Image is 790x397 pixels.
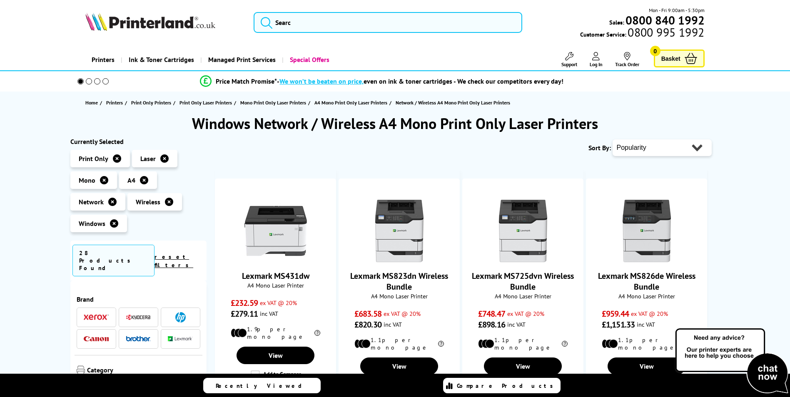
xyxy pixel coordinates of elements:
[242,270,309,281] a: Lexmark MS431dw
[396,99,510,106] span: Network / Wireless A4 Mono Print Only Laser Printers
[282,49,336,70] a: Special Offers
[588,144,611,152] span: Sort By:
[457,382,558,390] span: Compare Products
[661,53,680,64] span: Basket
[244,200,307,262] img: Lexmark MS431dw
[602,319,635,330] span: £1,151.33
[126,334,151,344] a: Brother
[602,308,629,319] span: £959.44
[219,281,331,289] span: A4 Mono Laser Printer
[650,46,660,56] span: 0
[121,49,200,70] a: Ink & Toner Cartridges
[179,98,234,107] a: Print Only Laser Printers
[85,12,243,32] a: Printerland Logo
[654,50,705,67] a: Basket 0
[350,270,448,292] a: Lexmark MS823dn Wireless Bundle
[237,347,314,364] a: View
[85,49,121,70] a: Printers
[492,256,554,264] a: Lexmark MS725dvn Wireless Bundle
[277,77,563,85] div: - even on ink & toner cartridges - We check our competitors every day!
[127,176,135,184] span: A4
[203,378,321,393] a: Recently Viewed
[360,357,438,375] a: View
[472,270,574,292] a: Lexmark MS725dvn Wireless Bundle
[649,6,705,14] span: Mon - Fri 9:00am - 5:30pm
[507,320,526,328] span: inc VAT
[507,310,544,318] span: ex VAT @ 20%
[616,256,678,264] a: Lexmark MS826de Wireless Bundle
[561,52,577,67] a: Support
[231,298,258,308] span: £232.59
[443,378,561,393] a: Compare Products
[70,114,720,133] h1: Windows Network / Wireless A4 Mono Print Only Laser Printers
[590,61,603,67] span: Log In
[200,49,282,70] a: Managed Print Services
[591,292,703,300] span: A4 Mono Laser Printer
[216,382,310,390] span: Recently Viewed
[240,98,308,107] a: Mono Print Only Laser Printers
[84,312,109,323] a: Xerox
[168,336,193,341] img: Lexmark
[131,98,173,107] a: Print Only Printers
[84,314,109,320] img: Xerox
[608,357,685,375] a: View
[131,98,171,107] span: Print Only Printers
[615,52,639,67] a: Track Order
[126,336,151,342] img: Brother
[216,77,277,85] span: Price Match Promise*
[354,308,381,319] span: £683.58
[231,308,258,319] span: £279.11
[616,200,678,262] img: Lexmark MS826de Wireless Bundle
[106,98,125,107] a: Printers
[66,74,698,89] li: modal_Promise
[260,310,278,318] span: inc VAT
[85,12,215,31] img: Printerland Logo
[155,253,193,269] a: reset filters
[87,366,201,376] span: Category
[384,310,421,318] span: ex VAT @ 20%
[72,245,155,276] span: 28 Products Found
[580,28,704,38] span: Customer Service:
[354,336,444,351] li: 1.1p per mono page
[70,137,207,146] div: Currently Selected
[77,295,201,303] span: Brand
[136,198,160,206] span: Wireless
[79,219,105,228] span: Windows
[478,308,505,319] span: £748.47
[77,366,85,374] img: Category
[484,357,561,375] a: View
[84,334,109,344] a: Canon
[244,256,307,264] a: Lexmark MS431dw
[168,312,193,323] a: HP
[254,12,522,33] input: Searc
[561,61,577,67] span: Support
[179,98,232,107] span: Print Only Laser Printers
[626,28,704,36] span: 0800 995 1992
[126,312,151,323] a: Kyocera
[637,320,655,328] span: inc VAT
[79,198,104,206] span: Network
[478,319,505,330] span: £898.16
[79,176,95,184] span: Mono
[85,98,100,107] a: Home
[314,98,387,107] span: A4 Mono Print Only Laser Printers
[106,98,123,107] span: Printers
[314,98,389,107] a: A4 Mono Print Only Laser Printers
[168,334,193,344] a: Lexmark
[175,312,186,323] img: HP
[492,200,554,262] img: Lexmark MS725dvn Wireless Bundle
[368,256,431,264] a: Lexmark MS823dn Wireless Bundle
[251,370,302,380] label: Add to Compare
[624,16,705,24] a: 0800 840 1992
[84,336,109,342] img: Canon
[598,270,695,292] a: Lexmark MS826de Wireless Bundle
[602,336,691,351] li: 1.1p per mono page
[673,327,790,395] img: Open Live Chat window
[140,154,156,163] span: Laser
[231,325,320,340] li: 1.9p per mono page
[590,52,603,67] a: Log In
[467,292,579,300] span: A4 Mono Laser Printer
[79,154,108,163] span: Print Only
[368,200,431,262] img: Lexmark MS823dn Wireless Bundle
[609,18,624,26] span: Sales:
